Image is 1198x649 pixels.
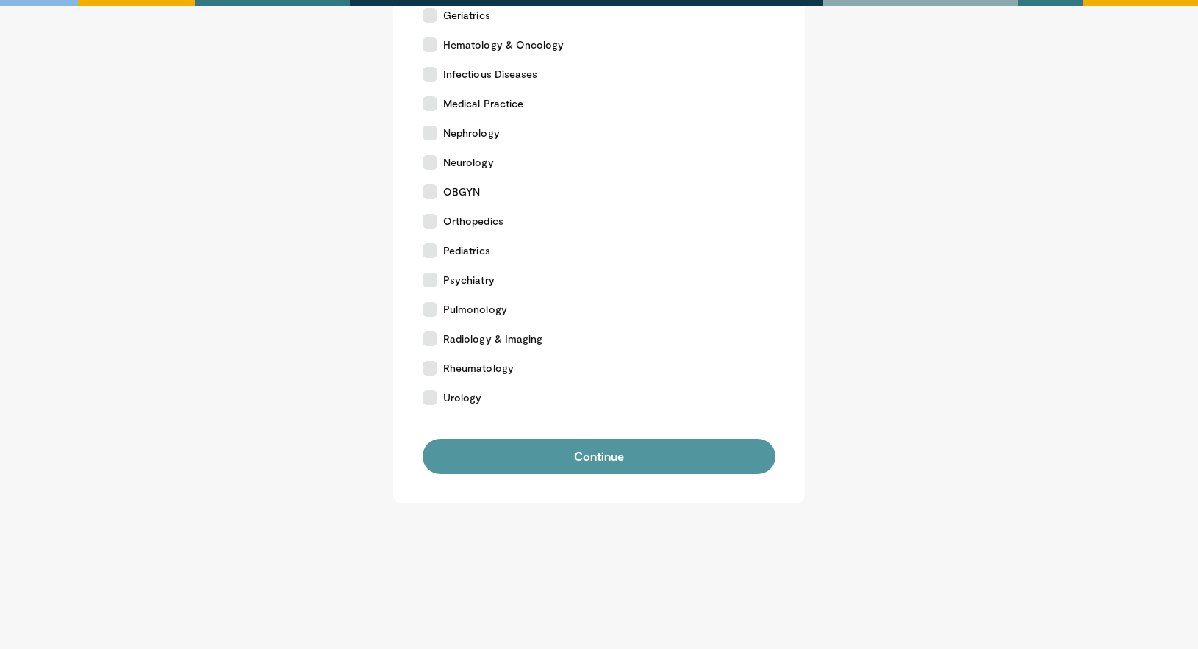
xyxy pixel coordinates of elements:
[423,439,775,474] button: Continue
[443,273,495,287] span: Psychiatry
[443,361,514,376] span: Rheumatology
[443,331,542,346] span: Radiology & Imaging
[443,390,482,405] span: Urology
[443,302,507,317] span: Pulmonology
[443,67,537,82] span: Infectious Diseases
[443,8,490,23] span: Geriatrics
[443,37,564,52] span: Hematology & Oncology
[443,126,500,140] span: Nephrology
[443,155,494,170] span: Neurology
[443,184,480,199] span: OBGYN
[443,214,503,229] span: Orthopedics
[443,243,490,258] span: Pediatrics
[443,96,523,111] span: Medical Practice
